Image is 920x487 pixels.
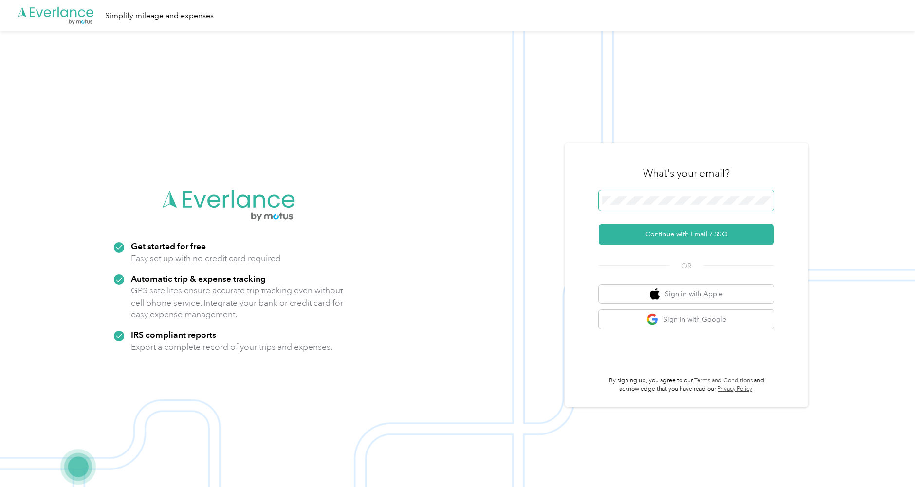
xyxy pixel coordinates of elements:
[599,310,774,329] button: google logoSign in with Google
[105,10,214,22] div: Simplify mileage and expenses
[643,166,730,180] h3: What's your email?
[131,241,206,251] strong: Get started for free
[650,288,660,300] img: apple logo
[131,329,216,340] strong: IRS compliant reports
[718,385,752,393] a: Privacy Policy
[646,313,659,325] img: google logo
[599,377,774,394] p: By signing up, you agree to our and acknowledge that you have read our .
[131,285,344,321] p: GPS satellites ensure accurate trip tracking even without cell phone service. Integrate your bank...
[694,377,753,384] a: Terms and Conditions
[865,433,920,487] iframe: Everlance-gr Chat Button Frame
[599,224,774,245] button: Continue with Email / SSO
[131,341,332,353] p: Export a complete record of your trips and expenses.
[599,285,774,304] button: apple logoSign in with Apple
[131,253,281,265] p: Easy set up with no credit card required
[131,273,266,284] strong: Automatic trip & expense tracking
[669,261,703,271] span: OR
